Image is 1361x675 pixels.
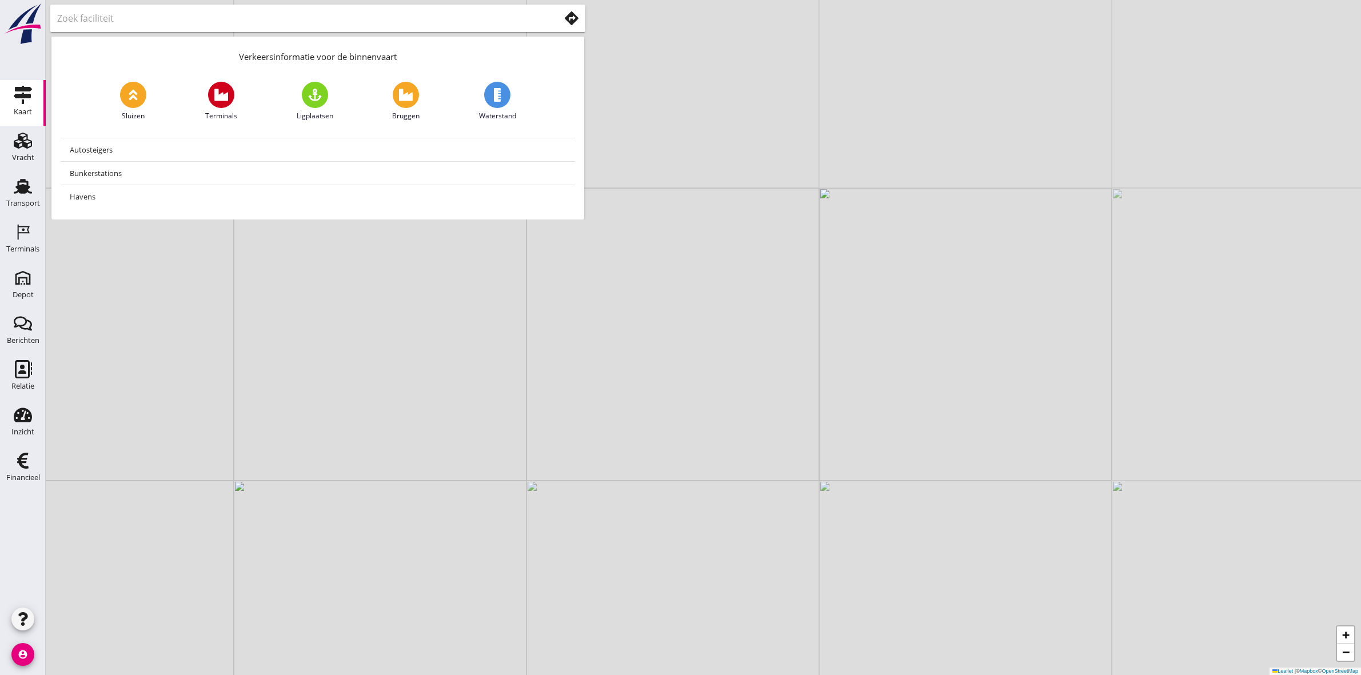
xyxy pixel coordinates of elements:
span: Waterstand [479,111,516,121]
div: Bunkerstations [70,166,566,180]
span: Ligplaatsen [297,111,333,121]
div: Havens [70,190,566,203]
a: Sluizen [120,82,146,121]
div: Relatie [11,382,34,390]
div: © © [1270,668,1361,675]
img: logo-small.a267ee39.svg [2,3,43,45]
a: OpenStreetMap [1322,668,1358,674]
a: Zoom out [1337,644,1354,661]
div: Inzicht [11,428,34,436]
span: | [1295,668,1296,674]
span: Sluizen [122,111,145,121]
span: Bruggen [392,111,420,121]
a: Mapbox [1300,668,1318,674]
a: Leaflet [1272,668,1293,674]
a: Ligplaatsen [297,82,333,121]
span: + [1342,628,1350,642]
a: Bruggen [392,82,420,121]
div: Depot [13,291,34,298]
div: Kaart [14,108,32,115]
div: Autosteigers [70,143,566,157]
div: Financieel [6,474,40,481]
div: Transport [6,199,40,207]
span: Terminals [205,111,237,121]
div: Berichten [7,337,39,344]
div: Terminals [6,245,39,253]
a: Terminals [205,82,237,121]
span: − [1342,645,1350,659]
input: Zoek faciliteit [57,9,544,27]
a: Waterstand [479,82,516,121]
a: Zoom in [1337,626,1354,644]
div: Verkeersinformatie voor de binnenvaart [51,37,584,73]
div: Vracht [12,154,34,161]
i: account_circle [11,643,34,666]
